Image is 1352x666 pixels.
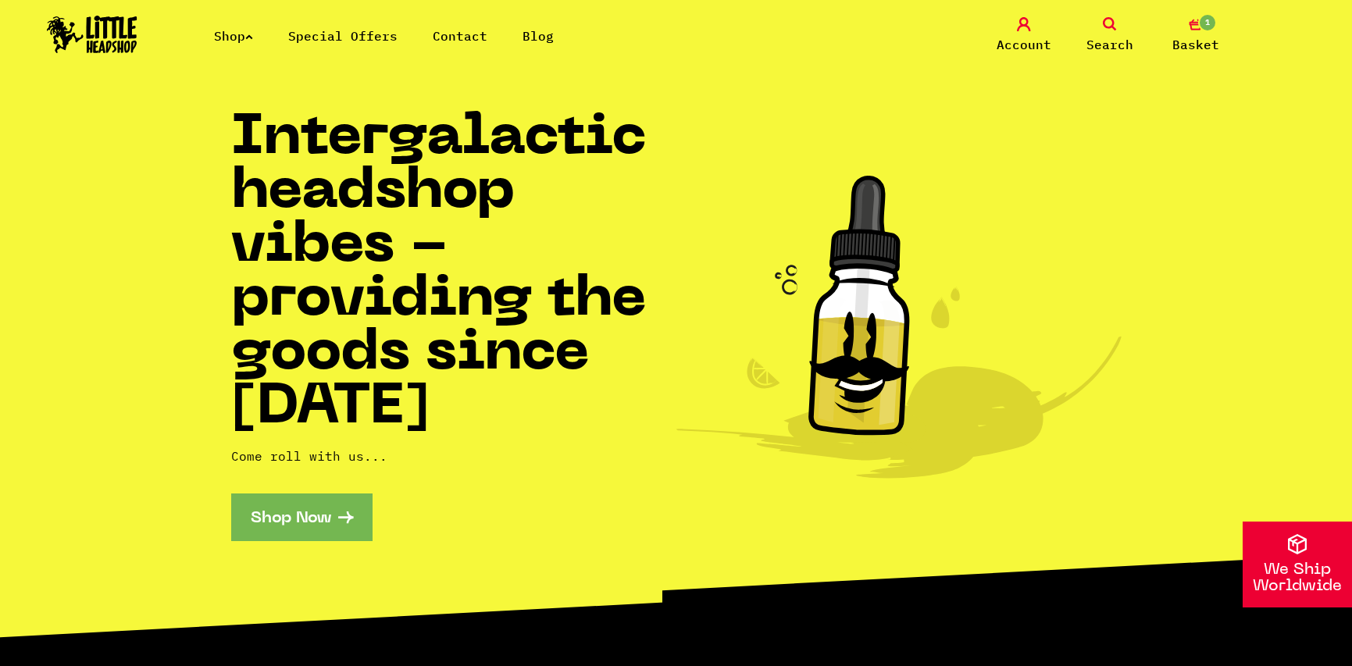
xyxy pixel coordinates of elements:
a: Blog [523,28,554,44]
a: Search [1071,17,1149,54]
span: Account [997,35,1051,54]
a: Contact [433,28,487,44]
a: Special Offers [288,28,398,44]
a: Shop Now [231,493,373,541]
span: Search [1086,35,1133,54]
p: We Ship Worldwide [1243,562,1352,595]
a: 1 Basket [1157,17,1235,54]
span: Basket [1172,35,1219,54]
img: Little Head Shop Logo [47,16,137,53]
p: Come roll with us... [231,447,676,465]
a: Shop [214,28,253,44]
h1: Intergalactic headshop vibes - providing the goods since [DATE] [231,112,676,436]
span: 1 [1198,13,1217,32]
